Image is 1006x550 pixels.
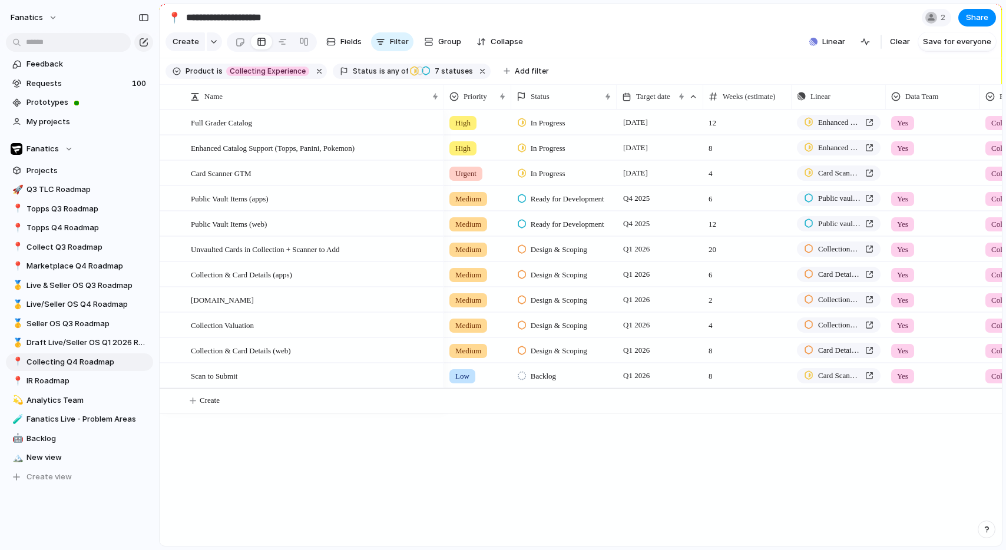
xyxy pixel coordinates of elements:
span: Q4 2025 [620,191,653,206]
span: 4 [704,161,791,180]
span: 12 [704,212,791,230]
span: Scan to Submit [191,369,237,382]
span: 8 [704,136,791,154]
span: My projects [27,116,149,128]
span: Fanatics Live - Problem Areas [27,413,149,425]
a: Card Scanner GTM [797,368,881,383]
div: 📍Topps Q3 Roadmap [6,200,153,218]
button: fanatics [5,8,64,27]
span: 6 [704,187,791,205]
a: 📍Collect Q3 Roadmap [6,238,153,256]
span: 12 [704,111,791,129]
a: Public vault items [797,216,881,231]
span: High [455,143,471,154]
a: Card Details Pages - GTM Version [797,267,881,282]
button: Fields [322,32,366,51]
span: 8 [704,364,791,382]
span: Collections: Path to Card Details, Showcases, and Public Collections [818,294,861,306]
span: Collecting Experience [230,66,306,77]
span: any of [385,66,408,77]
span: Card Scanner GTM [191,166,251,180]
a: Collections: Path to Card Details, Showcases, and Public Collections [797,292,881,307]
button: Add filter [497,63,556,79]
span: Medium [455,345,481,357]
span: Collection Valuation [191,318,254,332]
span: Collapse [491,36,523,48]
span: Status [353,66,377,77]
span: Q1 2026 [620,369,653,383]
button: Linear [805,33,850,51]
span: Fields [340,36,362,48]
span: Collection & Card Details (apps) [191,267,292,281]
div: 🏔️New view [6,449,153,466]
button: Save for everyone [918,32,996,51]
span: High [455,117,471,129]
a: 📍IR Roadmap [6,372,153,390]
span: Status [531,91,550,102]
span: statuses [431,66,473,77]
a: Prototypes [6,94,153,111]
span: Create [200,395,220,406]
span: Collecting Q4 Roadmap [27,356,149,368]
span: Public vault items [818,218,861,230]
span: Collections: Path to Card Details, Showcases, and Public Collections [818,243,861,255]
div: 🥇 [12,317,21,330]
div: 📍 [12,260,21,273]
a: 🥇Live & Seller OS Q3 Roadmap [6,277,153,294]
a: Projects [6,162,153,180]
span: 6 [704,263,791,281]
span: Design & Scoping [531,320,587,332]
div: 💫 [12,393,21,407]
span: 2 [704,288,791,306]
span: Unvaulted Cards in Collection + Scanner to Add [191,242,339,256]
span: Create [173,36,199,48]
span: Draft Live/Seller OS Q1 2026 Roadmap [27,337,149,349]
div: 📍 [12,355,21,369]
a: 📍Collecting Q4 Roadmap [6,353,153,371]
span: New view [27,452,149,463]
div: 🧪Fanatics Live - Problem Areas [6,410,153,428]
a: 🥇Draft Live/Seller OS Q1 2026 Roadmap [6,334,153,352]
a: 🥇Seller OS Q3 Roadmap [6,315,153,333]
span: Backlog [27,433,149,445]
div: 📍 [168,9,181,25]
button: 🧪 [11,413,22,425]
button: Fanatics [6,140,153,158]
span: Yes [897,345,908,357]
div: 📍 [12,202,21,216]
button: Collapse [472,32,528,51]
a: Enhanced Catalog Support (Topps, Panini, Pokemon) [797,140,881,155]
span: Card Details Pages - GTM Version [818,344,861,356]
span: Requests [27,78,128,90]
span: Save for everyone [923,36,991,48]
span: Backlog [531,370,556,382]
span: Yes [897,117,908,129]
button: Create view [6,468,153,486]
a: Card Scanner GTM [797,165,881,181]
span: Public Vault Items (apps) [191,191,269,205]
span: Filter [390,36,409,48]
button: Create [166,32,205,51]
button: 🤖 [11,433,22,445]
span: Enhanced Catalog Support (Topps, Panini, Pokemon) [818,117,861,128]
span: Design & Scoping [531,345,587,357]
span: Card Scanner GTM [818,167,861,179]
span: Yes [897,370,908,382]
div: 📍 [12,221,21,235]
span: Q1 2026 [620,267,653,281]
span: Q1 2026 [620,242,653,256]
span: Target date [636,91,670,102]
span: Medium [455,294,481,306]
span: Design & Scoping [531,269,587,281]
span: Weeks (estimate) [723,91,776,102]
button: is [214,65,225,78]
span: 8 [704,339,791,357]
span: 4 [704,313,791,332]
span: Prototypes [27,97,149,108]
button: isany of [377,65,411,78]
div: 📍 [12,240,21,254]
